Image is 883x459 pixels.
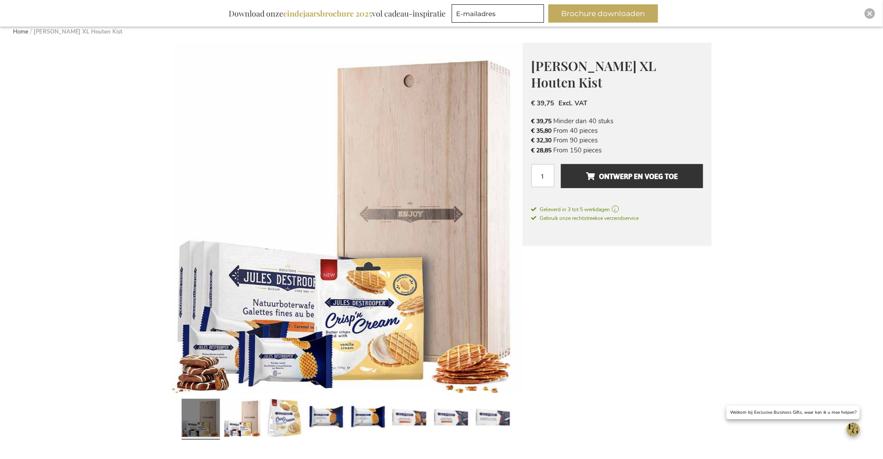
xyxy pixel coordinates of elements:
a: Geleverd in 3 tot 5 werkdagen [531,206,703,213]
span: € 32,30 [531,136,552,145]
span: [PERSON_NAME] XL Houten Kist [531,57,656,91]
b: eindejaarsbrochure 2025 [283,8,372,19]
a: Jules Destrooper XL Wooden Box Personalised 1 [182,396,220,444]
span: Ontwerp en voeg toe [586,169,678,183]
a: Jules Destrooper Crisp 'n Cream Butter Crisps - Vanilla [349,396,387,444]
li: From 90 pieces [531,135,703,145]
div: Close [865,8,875,19]
span: € 39,75 [531,117,552,125]
li: From 40 pieces [531,126,703,135]
li: From 150 pieces [531,145,703,155]
a: Jules Destrooper Crisp 'n Cream Butter Crisps - Vanilla [433,396,471,444]
img: Close [867,11,873,16]
button: Ontwerp en voeg toe [561,164,703,188]
span: € 28,85 [531,146,552,155]
input: Aantal [531,164,555,187]
a: Jules Destrooper XL Wooden Box Personalised 1 [223,396,262,444]
li: Minder dan 40 stuks [531,116,703,126]
span: € 39,75 [531,99,555,108]
a: Gebruik onze rechtstreekse verzendservice [531,213,639,222]
button: Brochure downloaden [548,4,658,23]
a: Jules Destrooper Crisp 'n Cream Butter Crisps - Vanilla [265,396,304,444]
strong: [PERSON_NAME] XL Houten Kist [34,28,123,36]
input: E-mailadres [452,4,544,23]
div: Download onze vol cadeau-inspiratie [225,4,450,23]
a: Home [13,28,28,36]
a: Jules Destrooper Crisp 'n Cream Butter Crisps - Vanilla [307,396,345,444]
a: Jules Destrooper Crisp 'n Cream Butter Crisps - Vanilla [391,396,429,444]
span: € 35,80 [531,127,552,135]
img: Jules Destrooper XL Wooden Box Personalised 1 [172,43,523,394]
span: Gebruik onze rechtstreekse verzendservice [531,215,639,222]
span: Excl. VAT [559,99,588,108]
form: marketing offers and promotions [452,4,547,25]
a: Jules Destrooper Crisp 'n Cream Butter Crisps - Vanilla [474,396,513,444]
